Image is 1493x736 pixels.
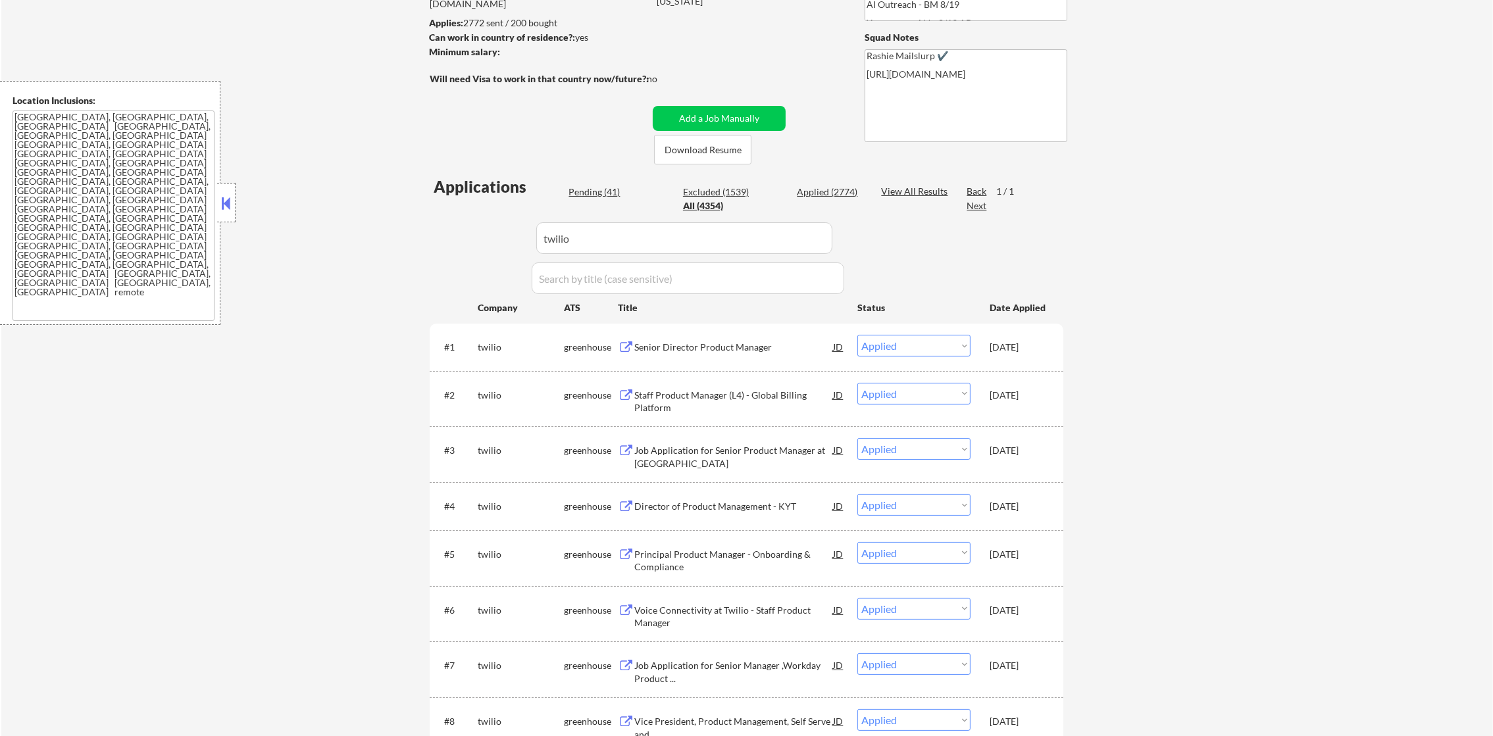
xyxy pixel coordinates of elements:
div: Next [967,199,988,212]
div: greenhouse [564,659,618,672]
div: [DATE] [990,659,1048,672]
div: [DATE] [990,444,1048,457]
div: [DATE] [990,341,1048,354]
strong: Can work in country of residence?: [429,32,575,43]
div: JD [832,709,845,733]
div: twilio [478,444,564,457]
div: Staff Product Manager (L4) - Global Billing Platform [634,389,833,414]
div: [DATE] [990,715,1048,728]
input: Search by title (case sensitive) [532,262,844,294]
div: Company [478,301,564,314]
div: Date Applied [990,301,1048,314]
div: greenhouse [564,715,618,728]
div: JD [832,653,845,677]
div: Voice Connectivity at Twilio - Staff Product Manager [634,604,833,629]
div: twilio [478,604,564,617]
div: #8 [444,715,467,728]
div: #1 [444,341,467,354]
div: #4 [444,500,467,513]
div: Back [967,185,988,198]
div: Principal Product Manager - Onboarding & Compliance [634,548,833,574]
div: twilio [478,548,564,561]
div: no [647,72,684,86]
div: Squad Notes [865,31,1067,44]
div: twilio [478,659,564,672]
div: Excluded (1539) [683,185,749,199]
div: JD [832,383,845,406]
div: JD [832,542,845,566]
div: twilio [478,715,564,728]
div: ATS [564,301,618,314]
div: #6 [444,604,467,617]
div: [DATE] [990,500,1048,513]
div: Senior Director Product Manager [634,341,833,354]
div: greenhouse [564,548,618,561]
div: twilio [478,389,564,402]
div: Job Application for Senior Product Manager at [GEOGRAPHIC_DATA] [634,444,833,470]
div: #2 [444,389,467,402]
div: JD [832,335,845,358]
div: greenhouse [564,604,618,617]
button: Add a Job Manually [653,106,786,131]
div: Title [618,301,845,314]
div: greenhouse [564,389,618,402]
div: greenhouse [564,500,618,513]
strong: Minimum salary: [429,46,500,57]
div: Director of Product Management - KYT [634,500,833,513]
div: greenhouse [564,341,618,354]
div: greenhouse [564,444,618,457]
div: twilio [478,500,564,513]
div: View All Results [881,185,951,198]
div: Status [857,295,971,319]
div: #3 [444,444,467,457]
strong: Applies: [429,17,463,28]
div: [DATE] [990,389,1048,402]
div: JD [832,494,845,518]
button: Download Resume [654,135,751,164]
div: Pending (41) [569,185,634,199]
strong: Will need Visa to work in that country now/future?: [430,73,649,84]
div: Job Application for Senior Manager ,Workday Product ... [634,659,833,685]
div: [DATE] [990,548,1048,561]
div: 2772 sent / 200 bought [429,16,648,30]
div: twilio [478,341,564,354]
div: 1 / 1 [996,185,1026,198]
div: #7 [444,659,467,672]
div: [DATE] [990,604,1048,617]
div: Applications [434,179,564,195]
div: Applied (2774) [797,185,863,199]
div: #5 [444,548,467,561]
input: Search by company (case sensitive) [536,222,832,254]
div: JD [832,438,845,462]
div: JD [832,598,845,622]
div: Location Inclusions: [13,94,215,107]
div: All (4354) [683,199,749,212]
div: yes [429,31,644,44]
